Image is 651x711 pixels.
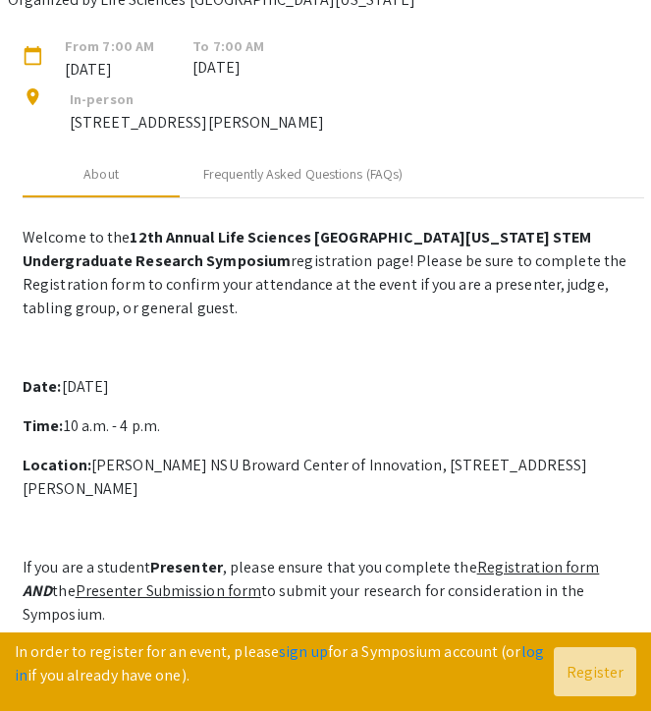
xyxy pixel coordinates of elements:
[477,557,600,577] u: Registration form
[150,557,223,577] strong: Presenter
[70,89,134,108] span: In-person
[203,164,403,185] div: Frequently Asked Questions (FAQs)
[23,455,91,475] strong: Location:
[23,414,644,438] p: 10 a.m. - 4 p.m.
[70,111,324,135] p: [STREET_ADDRESS][PERSON_NAME]
[554,647,636,696] button: Register
[23,87,46,111] mat-icon: location_on
[23,556,644,627] p: If you are a student , please ensure that you complete the the to submit your research for consid...
[23,226,644,320] p: Welcome to the registration page! Please be sure to complete the Registration form to confirm you...
[50,58,169,81] span: [DATE]
[50,35,169,58] span: From 7:00 AM
[23,227,591,271] strong: 12th Annual Life Sciences [GEOGRAPHIC_DATA][US_STATE] STEM Undergraduate Research Symposium
[23,376,62,397] strong: Date:
[15,623,83,696] iframe: Chat
[279,641,328,662] a: sign up
[83,164,119,185] div: About
[192,56,264,80] span: [DATE]
[23,375,644,399] p: [DATE]
[192,35,264,57] span: To 7:00 AM
[23,46,46,70] mat-icon: calendar_today
[76,580,262,601] u: Presenter Submission form
[23,454,644,501] p: [PERSON_NAME] NSU Broward Center of Innovation, [STREET_ADDRESS][PERSON_NAME]
[15,640,554,687] p: In order to register for an event, please for a Symposium account (or if you already have one).
[23,580,52,601] em: AND
[23,415,64,436] strong: Time:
